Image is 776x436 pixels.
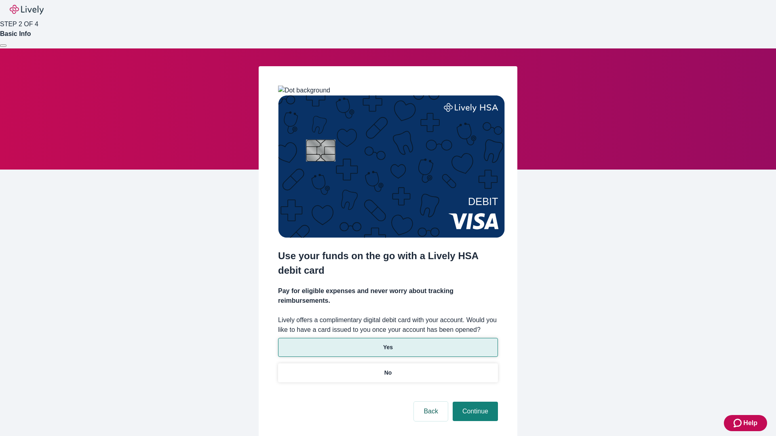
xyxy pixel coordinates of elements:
[278,95,505,238] img: Debit card
[734,418,743,428] svg: Zendesk support icon
[278,338,498,357] button: Yes
[453,402,498,421] button: Continue
[278,286,498,306] h4: Pay for eligible expenses and never worry about tracking reimbursements.
[743,418,757,428] span: Help
[278,86,330,95] img: Dot background
[384,369,392,377] p: No
[10,5,44,15] img: Lively
[278,315,498,335] label: Lively offers a complimentary digital debit card with your account. Would you like to have a card...
[383,343,393,352] p: Yes
[724,415,767,431] button: Zendesk support iconHelp
[278,363,498,382] button: No
[278,249,498,278] h2: Use your funds on the go with a Lively HSA debit card
[414,402,448,421] button: Back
